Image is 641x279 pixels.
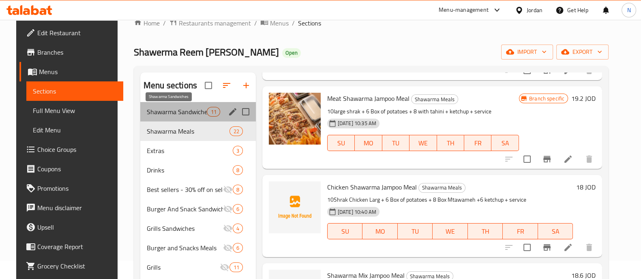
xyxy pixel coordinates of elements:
span: FR [506,226,535,237]
span: 8 [233,186,242,194]
span: TH [471,226,500,237]
a: Edit menu item [563,154,573,164]
div: Shawarma Meals [411,94,458,104]
div: Burger And Snack Sandwiches6 [140,199,256,219]
a: Menus [260,18,289,28]
span: Coverage Report [37,242,117,251]
a: Edit Menu [26,120,123,140]
span: Branch specific [526,95,568,102]
a: Restaurants management [169,18,251,28]
span: Open [282,49,301,56]
button: TH [437,135,464,151]
span: Menu disclaimer [37,203,117,213]
span: 11 [207,108,219,116]
a: Choice Groups [19,140,123,159]
button: WE [433,223,468,239]
div: Shawarma Meals [418,183,465,193]
span: Branches [37,47,117,57]
span: Sections [298,18,321,28]
span: Best sellers - 30% off on selected items [147,185,223,194]
span: Menus [270,18,289,28]
span: Sort sections [217,76,236,95]
button: FR [464,135,491,151]
span: MO [358,137,379,149]
a: Grocery Checklist [19,256,123,276]
div: Jordan [527,6,542,15]
h6: 19.2 JOD [571,93,596,104]
button: TH [468,223,503,239]
div: items [229,126,242,136]
span: Meat Shawarma Jampoo Meal [327,92,409,104]
span: Grocery Checklist [37,261,117,271]
a: Edit menu item [563,243,573,252]
button: SU [327,223,362,239]
nav: breadcrumb [134,18,609,28]
div: Grills Sandwiches4 [140,219,256,238]
p: 10large shrak + 6 Box of potatoes + 8 with tahini + ketchup + service [327,106,519,117]
img: Chicken Shawarma Jampoo Meal [269,181,321,233]
li: / [163,18,166,28]
button: import [501,45,553,60]
span: [DATE] 10:40 AM [334,208,379,216]
span: Burger And Snack Sandwiches [147,204,223,214]
a: Menus [19,62,123,81]
span: [DATE] 10:35 AM [334,119,379,127]
span: Select to update [519,239,536,256]
span: Shawarma Meals [419,183,465,192]
a: Menu disclaimer [19,198,123,217]
li: / [292,18,295,28]
button: Add section [236,76,256,95]
span: 6 [233,205,242,213]
a: Edit Restaurant [19,23,123,43]
button: TU [382,135,409,151]
span: Grills [147,262,220,272]
div: Drinks8 [140,160,256,180]
h2: Menu sections [144,79,197,92]
li: / [254,18,257,28]
img: Meat Shawarma Jampoo Meal [269,93,321,145]
div: Shawarma Sandwiches11edit [140,102,256,121]
div: Shawarma Meals22 [140,121,256,141]
span: MO [366,226,394,237]
span: SU [331,137,352,149]
button: TU [398,223,433,239]
span: Burger and Snacks Meals [147,243,223,253]
button: Branch-specific-item [537,149,557,169]
span: WE [436,226,465,237]
span: Chicken Shawarma Jampoo Meal [327,181,417,193]
a: Full Menu View [26,101,123,120]
span: 4 [233,225,242,232]
div: items [233,204,243,214]
svg: Inactive section [220,262,229,272]
div: Extras3 [140,141,256,160]
span: Shawarma Meals [412,95,458,104]
div: Grills11 [140,258,256,277]
button: SA [491,135,519,151]
span: Shawarma Meals [147,126,230,136]
span: 22 [230,128,242,135]
span: Select to update [519,151,536,168]
span: Sections [33,86,117,96]
span: Full Menu View [33,106,117,115]
svg: Inactive section [223,185,233,194]
span: N [627,6,630,15]
svg: Inactive section [223,243,233,253]
span: Extras [147,146,233,155]
button: export [556,45,609,60]
p: 10Shrak Chicken Larg + 6 Box of potatoes + 8 Box Mtawameh +6 ketchup + service [327,195,573,205]
a: Coverage Report [19,237,123,256]
span: FR [467,137,488,149]
div: items [229,262,242,272]
span: Edit Menu [33,125,117,135]
a: Home [134,18,160,28]
div: Menu-management [439,5,489,15]
a: Coupons [19,159,123,179]
div: Open [282,48,301,58]
span: Shawarma Sandwiches [147,107,207,117]
h6: 18 JOD [576,181,596,193]
div: items [233,243,243,253]
span: Choice Groups [37,145,117,154]
span: TU [386,137,406,149]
